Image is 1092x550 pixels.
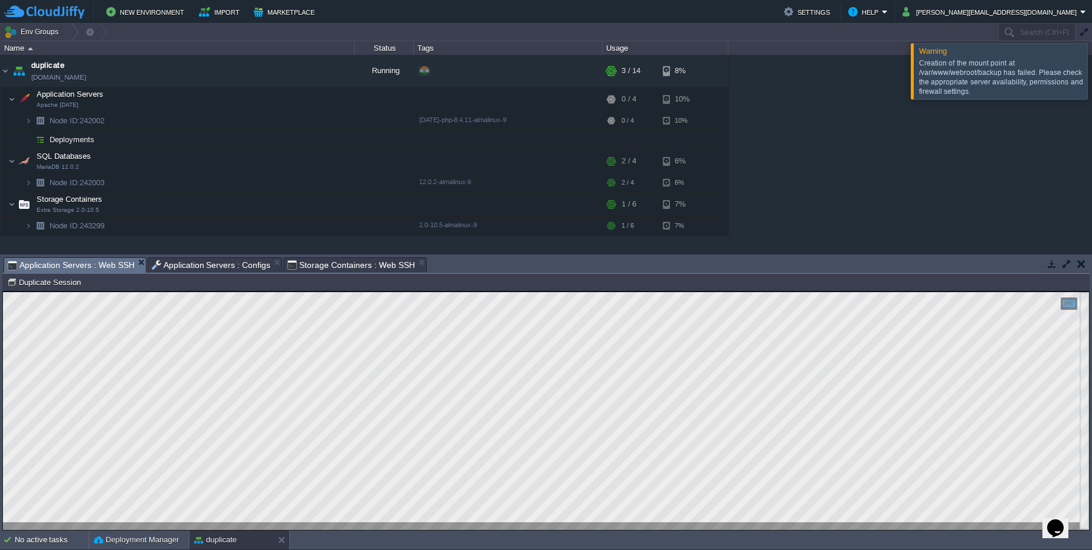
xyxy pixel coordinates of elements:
[622,173,634,192] div: 2 / 4
[287,258,415,272] span: Storage Containers : Web SSH
[48,178,106,188] span: 242003
[355,41,413,55] div: Status
[106,5,188,19] button: New Environment
[663,192,701,216] div: 7%
[35,194,104,204] span: Storage Containers
[25,112,32,130] img: AMDAwAAAACH5BAEAAAAALAAAAAABAAEAAAICRAEAOw==
[31,71,86,83] a: [DOMAIN_NAME]
[414,41,602,55] div: Tags
[622,217,634,235] div: 1 / 6
[848,5,882,19] button: Help
[919,47,947,55] span: Warning
[622,192,636,216] div: 1 / 6
[1042,503,1080,538] iframe: chat widget
[32,217,48,235] img: AMDAwAAAACH5BAEAAAAALAAAAAABAAEAAAICRAEAOw==
[254,5,318,19] button: Marketplace
[32,173,48,192] img: AMDAwAAAACH5BAEAAAAALAAAAAABAAEAAAICRAEAOw==
[663,217,701,235] div: 7%
[4,5,84,19] img: CloudJiffy
[903,5,1080,19] button: [PERSON_NAME][EMAIL_ADDRESS][DOMAIN_NAME]
[784,5,833,19] button: Settings
[663,112,701,130] div: 10%
[419,116,506,123] span: [DATE]-php-8.4.11-almalinux-9
[37,207,99,214] span: Extra Storage 2.0-10.5
[31,60,64,71] a: duplicate
[16,192,32,216] img: AMDAwAAAACH5BAEAAAAALAAAAAABAAEAAAICRAEAOw==
[37,102,79,109] span: Apache [DATE]
[622,112,634,130] div: 0 / 4
[35,90,105,99] a: Application ServersApache [DATE]
[1,41,354,55] div: Name
[622,87,636,111] div: 0 / 4
[152,258,271,272] span: Application Servers : Configs
[919,58,1084,96] div: Creation of the mount point at /var/www/webroot/backup has failed. Please check the appropriate s...
[199,5,243,19] button: Import
[32,130,48,149] img: AMDAwAAAACH5BAEAAAAALAAAAAABAAEAAAICRAEAOw==
[32,112,48,130] img: AMDAwAAAACH5BAEAAAAALAAAAAABAAEAAAICRAEAOw==
[8,87,15,111] img: AMDAwAAAACH5BAEAAAAALAAAAAABAAEAAAICRAEAOw==
[4,24,63,40] button: Env Groups
[622,149,636,173] div: 2 / 4
[35,152,93,161] a: SQL DatabasesMariaDB 12.0.2
[35,151,93,161] span: SQL Databases
[48,178,106,188] a: Node ID:242003
[25,217,32,235] img: AMDAwAAAACH5BAEAAAAALAAAAAABAAEAAAICRAEAOw==
[48,221,106,231] a: Node ID:243299
[37,163,79,171] span: MariaDB 12.0.2
[355,55,414,87] div: Running
[7,277,84,287] button: Duplicate Session
[622,55,640,87] div: 3 / 14
[25,173,32,192] img: AMDAwAAAACH5BAEAAAAALAAAAAABAAEAAAICRAEAOw==
[16,149,32,173] img: AMDAwAAAACH5BAEAAAAALAAAAAABAAEAAAICRAEAOw==
[603,41,728,55] div: Usage
[663,55,701,87] div: 8%
[663,87,701,111] div: 10%
[50,221,80,230] span: Node ID:
[1,55,10,87] img: AMDAwAAAACH5BAEAAAAALAAAAAABAAEAAAICRAEAOw==
[663,149,701,173] div: 6%
[50,178,80,187] span: Node ID:
[419,221,477,228] span: 2.0-10.5-almalinux-9
[48,116,106,126] span: 242002
[35,89,105,99] span: Application Servers
[25,130,32,149] img: AMDAwAAAACH5BAEAAAAALAAAAAABAAEAAAICRAEAOw==
[48,116,106,126] a: Node ID:242002
[50,116,80,125] span: Node ID:
[15,531,89,549] div: No active tasks
[48,221,106,231] span: 243299
[35,195,104,204] a: Storage ContainersExtra Storage 2.0-10.5
[663,173,701,192] div: 6%
[94,534,179,546] button: Deployment Manager
[8,192,15,216] img: AMDAwAAAACH5BAEAAAAALAAAAAABAAEAAAICRAEAOw==
[48,135,96,145] a: Deployments
[28,47,33,50] img: AMDAwAAAACH5BAEAAAAALAAAAAABAAEAAAICRAEAOw==
[8,149,15,173] img: AMDAwAAAACH5BAEAAAAALAAAAAABAAEAAAICRAEAOw==
[16,87,32,111] img: AMDAwAAAACH5BAEAAAAALAAAAAABAAEAAAICRAEAOw==
[419,178,471,185] span: 12.0.2-almalinux-9
[11,55,27,87] img: AMDAwAAAACH5BAEAAAAALAAAAAABAAEAAAICRAEAOw==
[8,258,135,273] span: Application Servers : Web SSH
[194,534,237,546] button: duplicate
